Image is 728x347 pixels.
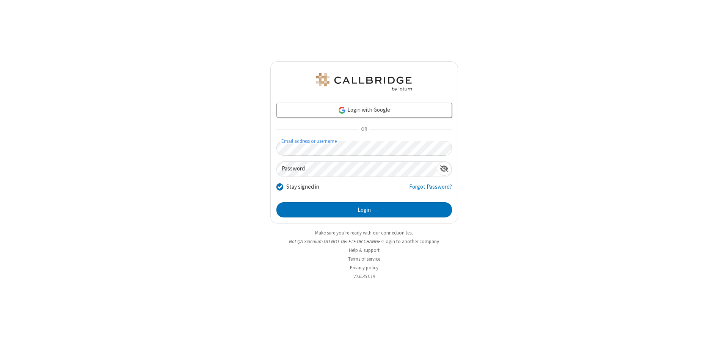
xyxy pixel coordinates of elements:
input: Email address or username [276,141,452,156]
img: google-icon.png [338,106,346,114]
a: Help & support [349,247,380,253]
li: Not QA Selenium DO NOT DELETE OR CHANGE? [270,238,458,245]
img: QA Selenium DO NOT DELETE OR CHANGE [315,73,413,91]
span: OR [358,124,370,135]
button: Login to another company [383,238,439,245]
label: Stay signed in [286,183,319,191]
a: Privacy policy [350,264,378,271]
div: Show password [437,162,452,176]
li: v2.6.351.19 [270,273,458,280]
a: Login with Google [276,103,452,118]
a: Make sure you're ready with our connection test [315,230,413,236]
a: Terms of service [348,256,380,262]
a: Forgot Password? [409,183,452,197]
button: Login [276,202,452,217]
input: Password [277,162,437,177]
